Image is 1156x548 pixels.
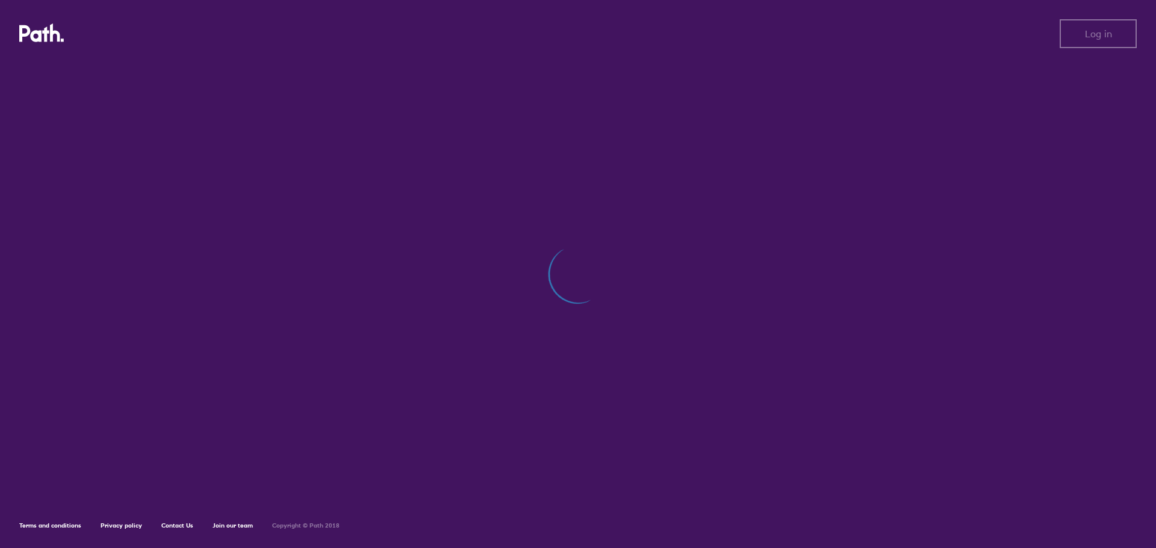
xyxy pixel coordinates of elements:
a: Contact Us [161,522,193,529]
button: Log in [1060,19,1137,48]
span: Log in [1085,28,1112,39]
a: Join our team [213,522,253,529]
h6: Copyright © Path 2018 [272,522,340,529]
a: Privacy policy [101,522,142,529]
a: Terms and conditions [19,522,81,529]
